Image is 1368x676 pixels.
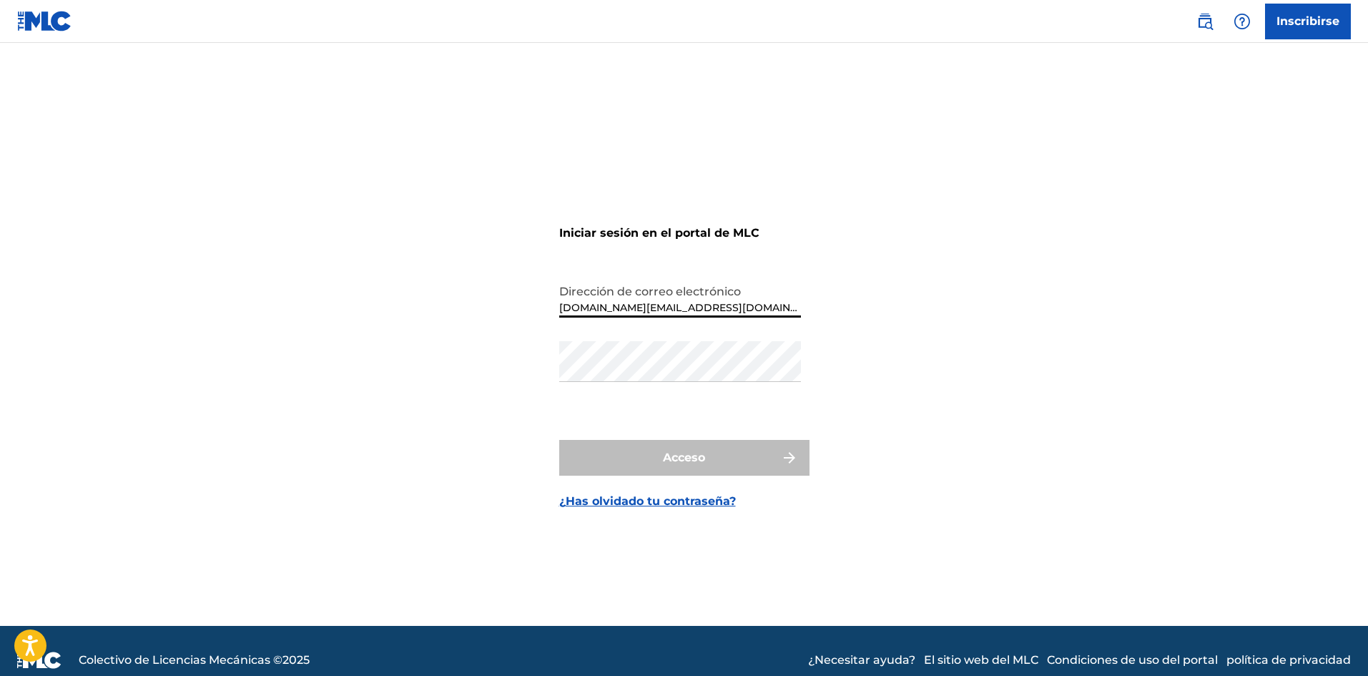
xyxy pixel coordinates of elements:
[1296,607,1368,676] iframe: Chat Widget
[1047,652,1218,669] a: Condiciones de uso del portal
[924,652,1038,669] a: El sitio web del MLC
[1226,653,1351,667] font: política de privacidad
[282,653,310,667] font: 2025
[1196,13,1214,30] img: buscar
[79,653,282,667] font: Colectivo de Licencias Mecánicas ©
[1228,7,1256,36] div: Ayuda
[1234,13,1251,30] img: ayuda
[1047,653,1218,667] font: Condiciones de uso del portal
[559,493,736,510] a: ¿Has olvidado tu contraseña?
[559,226,759,240] font: Iniciar sesión en el portal de MLC
[1265,4,1351,39] a: Inscribirse
[1226,652,1351,669] a: política de privacidad
[17,11,72,31] img: Logotipo del MLC
[1191,7,1219,36] a: Búsqueda pública
[808,653,915,667] font: ¿Necesitar ayuda?
[559,494,736,508] font: ¿Has olvidado tu contraseña?
[808,652,915,669] a: ¿Necesitar ayuda?
[924,653,1038,667] font: El sitio web del MLC
[1276,14,1339,28] font: Inscribirse
[17,652,61,669] img: logo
